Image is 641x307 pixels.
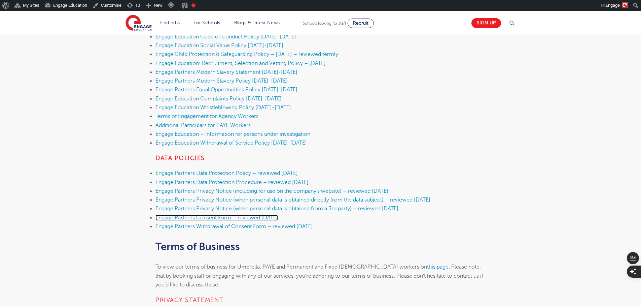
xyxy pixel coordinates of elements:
[353,21,368,26] span: Recruit
[191,3,195,7] div: Needs improvement
[155,96,282,102] a: Engage Education Complaints Policy [DATE]-[DATE]
[155,51,338,57] a: Engage Child Protection & Safeguarding Policy – [DATE] – reviewed termly
[155,197,430,203] a: Engage Partners Privacy Notice (when personal data is obtained directly from the data subject) – ...
[155,113,258,119] a: Terms of Engagement for Agency Workers
[155,215,278,221] a: Engage Partners Consent Form – reviewed [DATE]
[471,18,501,28] a: Sign up
[348,19,374,28] a: Recruit
[155,140,307,146] a: Engage Education Withdrawal of Service Policy [DATE]-[DATE]
[155,206,398,212] a: Engage Partners Privacy Notice (when personal data is obtained from a 3rd party) – reviewed [DATE]
[155,223,313,229] a: Engage Partners Withdrawal of Consent Form – reviewed [DATE]
[155,78,288,84] a: Engage Partners Modern Slavery Policy [DATE]-[DATE]
[155,179,309,185] a: Engage Partners Data Protection Procedure – reviewed [DATE]
[155,188,388,194] a: Engage Partners Privacy Notice (including for use on the company’s website) – reviewed [DATE]
[155,264,483,288] span: . Please note, that by booking staff or engaging with any of our services, you’re adhering to our...
[155,87,297,93] a: Engage Partners Equal Opportunities Policy [DATE]-[DATE]
[155,104,291,111] a: Engage Education Whistleblowing Policy [DATE]-[DATE]
[155,241,486,252] h2: Terms of Business
[155,60,326,66] a: Engage Education: Recruitment, Selection and Vetting Policy – [DATE]
[193,20,220,25] a: For Schools
[155,155,205,161] strong: Data Policies
[126,15,152,32] img: Engage Education
[160,20,180,25] a: Find jobs
[234,20,280,25] a: Blogs & Latest News
[155,122,251,128] a: Additional Particulars for PAYE Workers
[155,69,297,75] a: Engage Partners Modern Slavery Statement [DATE]-[DATE]
[303,21,346,26] span: Schools looking for staff
[155,131,310,137] a: Engage Education – Information for persons under investigation
[155,170,298,176] a: Engage Partners Data Protection Policy – reviewed [DATE]
[155,34,296,40] a: Engage Education Code of Conduct Policy [DATE]-[DATE]
[427,264,449,270] a: this page
[155,296,486,304] h4: PRIVACY StATEMENT
[155,264,427,270] span: To view our terms of business for Umbrella, PAYE and Permanent and Fixed [DEMOGRAPHIC_DATA] worke...
[606,3,620,8] span: Engage
[155,42,283,49] a: Engage Education Social Value Policy [DATE]-[DATE]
